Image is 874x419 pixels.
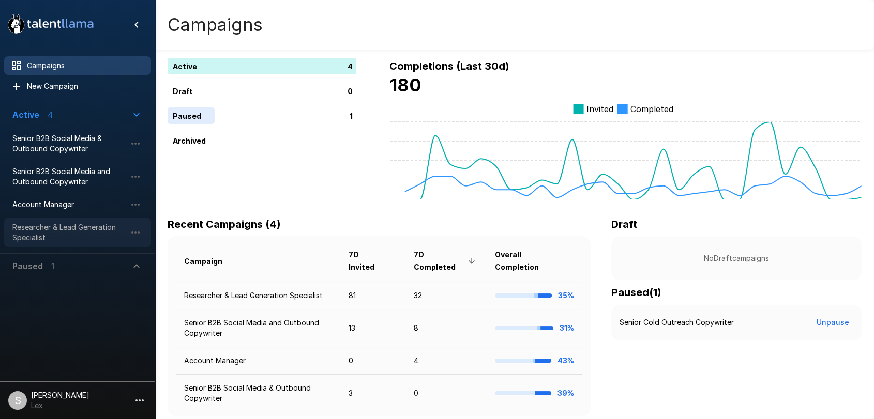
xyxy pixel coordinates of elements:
[350,111,353,121] p: 1
[405,282,487,309] td: 32
[168,14,263,36] h4: Campaigns
[611,286,661,299] b: Paused ( 1 )
[628,253,845,263] p: No Draft campaigns
[558,291,574,300] b: 35%
[557,356,574,365] b: 43%
[611,218,637,230] b: Draft
[349,249,397,273] span: 7D Invited
[405,375,487,412] td: 0
[389,74,421,96] b: 180
[414,249,478,273] span: 7D Completed
[340,375,405,412] td: 3
[557,389,574,397] b: 39%
[184,255,236,268] span: Campaign
[389,60,509,72] b: Completions (Last 30d)
[176,347,340,375] td: Account Manager
[405,347,487,375] td: 4
[340,347,405,375] td: 0
[168,218,281,230] b: Recent Campaigns (4)
[560,323,574,332] b: 31%
[176,309,340,347] td: Senior B2B Social Media and Outbound Copywriter
[348,86,353,97] p: 0
[176,282,340,309] td: Researcher & Lead Generation Specialist
[620,317,734,328] p: Senior Cold Outreach Copywriter
[348,61,353,72] p: 4
[340,309,405,347] td: 13
[812,313,853,332] button: Unpause
[176,375,340,412] td: Senior B2B Social Media & Outbound Copywriter
[495,249,574,273] span: Overall Completion
[405,309,487,347] td: 8
[340,282,405,309] td: 81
